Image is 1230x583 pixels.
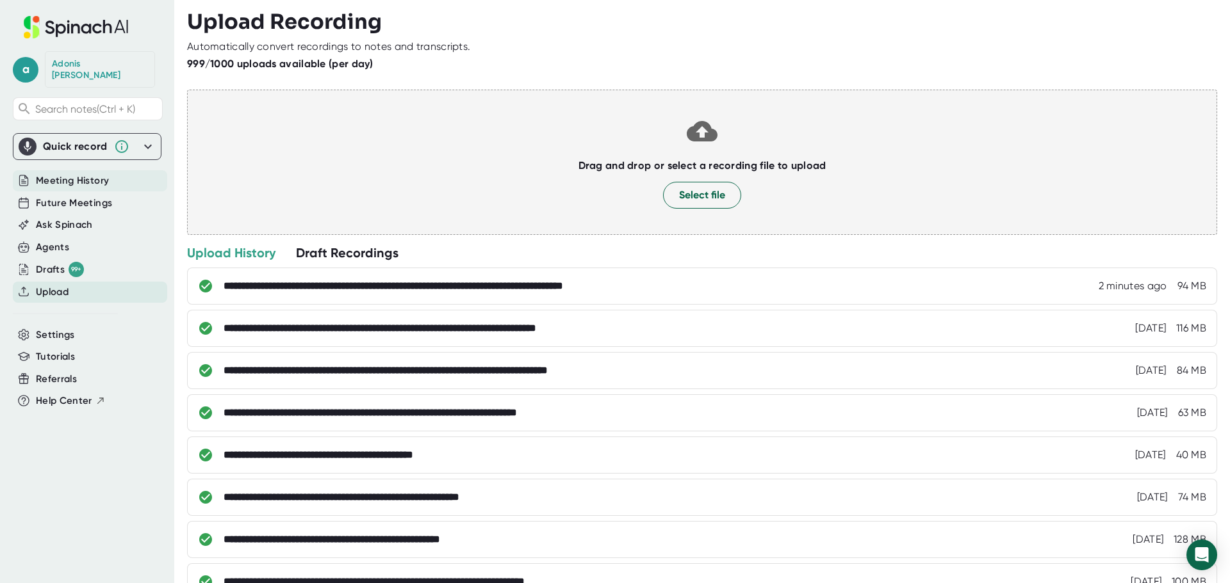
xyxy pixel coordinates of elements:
[187,10,1217,34] h3: Upload Recording
[1177,364,1207,377] div: 84 MB
[52,58,148,81] div: Adonis Thompson
[36,262,84,277] button: Drafts 99+
[296,244,398,261] div: Draft Recordings
[69,262,84,277] div: 99+
[187,58,373,70] b: 999/1000 uploads available (per day)
[36,349,75,364] button: Tutorials
[1137,406,1168,419] div: 8/11/2025, 1:08:09 PM
[36,394,92,408] span: Help Center
[1178,491,1207,504] div: 74 MB
[1099,280,1167,292] div: 9/12/2025, 8:21:07 AM
[36,196,112,211] button: Future Meetings
[36,328,75,342] button: Settings
[13,57,38,83] span: a
[35,103,135,115] span: Search notes (Ctrl + K)
[187,244,275,261] div: Upload History
[187,40,470,53] div: Automatically convert recordings to notes and transcripts.
[1177,280,1207,292] div: 94 MB
[1178,406,1207,419] div: 63 MB
[36,285,69,299] button: Upload
[1136,364,1167,377] div: 8/18/2025, 12:55:54 PM
[1186,539,1217,570] div: Open Intercom Messenger
[36,394,106,408] button: Help Center
[19,134,156,159] div: Quick record
[1135,322,1166,335] div: 8/18/2025, 3:18:10 PM
[663,182,741,209] button: Select file
[36,173,109,188] button: Meeting History
[36,218,93,232] button: Ask Spinach
[1135,449,1166,461] div: 6/13/2025, 4:03:52 PM
[43,140,108,153] div: Quick record
[36,372,77,387] button: Referrals
[1176,449,1207,461] div: 40 MB
[1137,491,1168,504] div: 6/12/2025, 9:02:35 AM
[679,188,725,203] span: Select file
[36,262,84,277] div: Drafts
[1133,533,1163,546] div: 6/12/2025, 8:39:46 AM
[578,159,826,172] b: Drag and drop or select a recording file to upload
[36,240,69,255] button: Agents
[1176,322,1206,335] div: 116 MB
[1174,533,1206,546] div: 128 MB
